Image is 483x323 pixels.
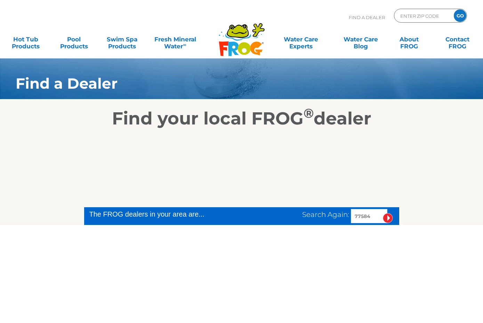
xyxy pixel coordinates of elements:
[270,32,331,46] a: Water CareExperts
[349,9,385,26] p: Find A Dealer
[183,42,186,47] sup: ∞
[454,9,466,22] input: GO
[16,75,430,92] h1: Find a Dealer
[7,32,45,46] a: Hot TubProducts
[390,32,428,46] a: AboutFROG
[304,105,314,121] sup: ®
[5,108,478,129] h2: Find your local FROG dealer
[55,32,93,46] a: PoolProducts
[152,32,199,46] a: Fresh MineralWater∞
[104,32,141,46] a: Swim SpaProducts
[215,14,268,56] img: Frog Products Logo
[438,32,476,46] a: ContactFROG
[89,209,244,219] div: The FROG dealers in your area are...
[342,32,380,46] a: Water CareBlog
[302,210,349,219] span: Search Again:
[383,213,393,223] input: Submit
